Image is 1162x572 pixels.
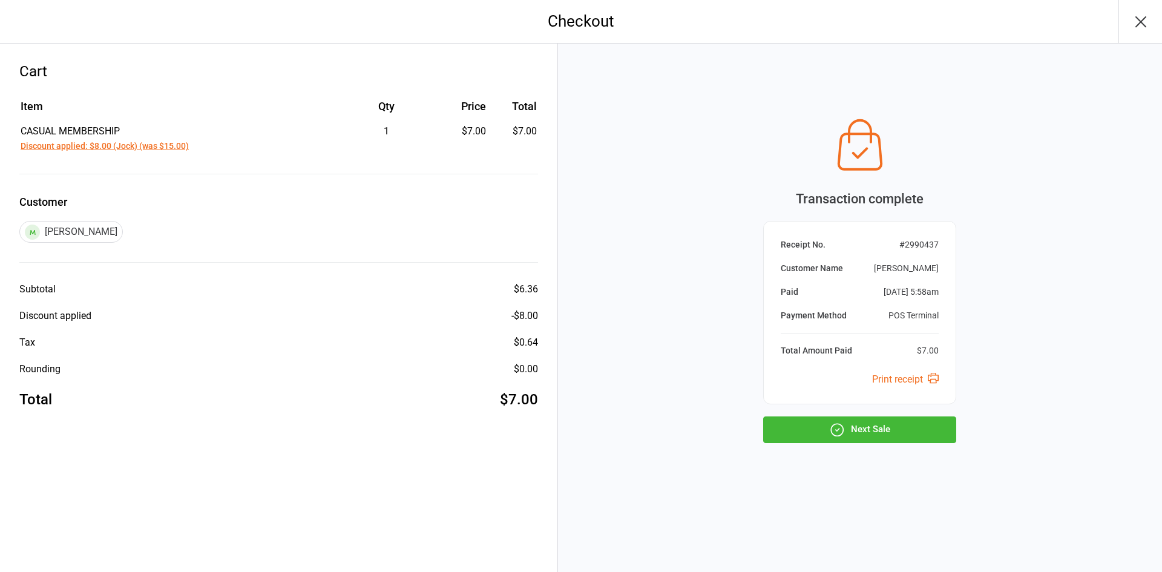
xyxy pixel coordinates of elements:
[19,389,52,410] div: Total
[781,309,847,322] div: Payment Method
[21,125,120,137] span: CASUAL MEMBERSHIP
[491,98,536,123] th: Total
[899,238,939,251] div: # 2990437
[336,124,436,139] div: 1
[19,221,123,243] div: [PERSON_NAME]
[514,362,538,376] div: $0.00
[781,238,826,251] div: Receipt No.
[514,335,538,350] div: $0.64
[874,262,939,275] div: [PERSON_NAME]
[500,389,538,410] div: $7.00
[781,344,852,357] div: Total Amount Paid
[917,344,939,357] div: $7.00
[19,335,35,350] div: Tax
[336,98,436,123] th: Qty
[19,362,61,376] div: Rounding
[514,282,538,297] div: $6.36
[763,189,956,209] div: Transaction complete
[438,98,486,114] div: Price
[19,309,91,323] div: Discount applied
[888,309,939,322] div: POS Terminal
[781,286,798,298] div: Paid
[884,286,939,298] div: [DATE] 5:58am
[491,124,536,153] td: $7.00
[438,124,486,139] div: $7.00
[781,262,843,275] div: Customer Name
[763,416,956,443] button: Next Sale
[19,61,538,82] div: Cart
[21,140,189,153] button: Discount applied: $8.00 (Jock) (was $15.00)
[19,282,56,297] div: Subtotal
[511,309,538,323] div: - $8.00
[19,194,538,210] label: Customer
[872,373,939,385] a: Print receipt
[21,98,335,123] th: Item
